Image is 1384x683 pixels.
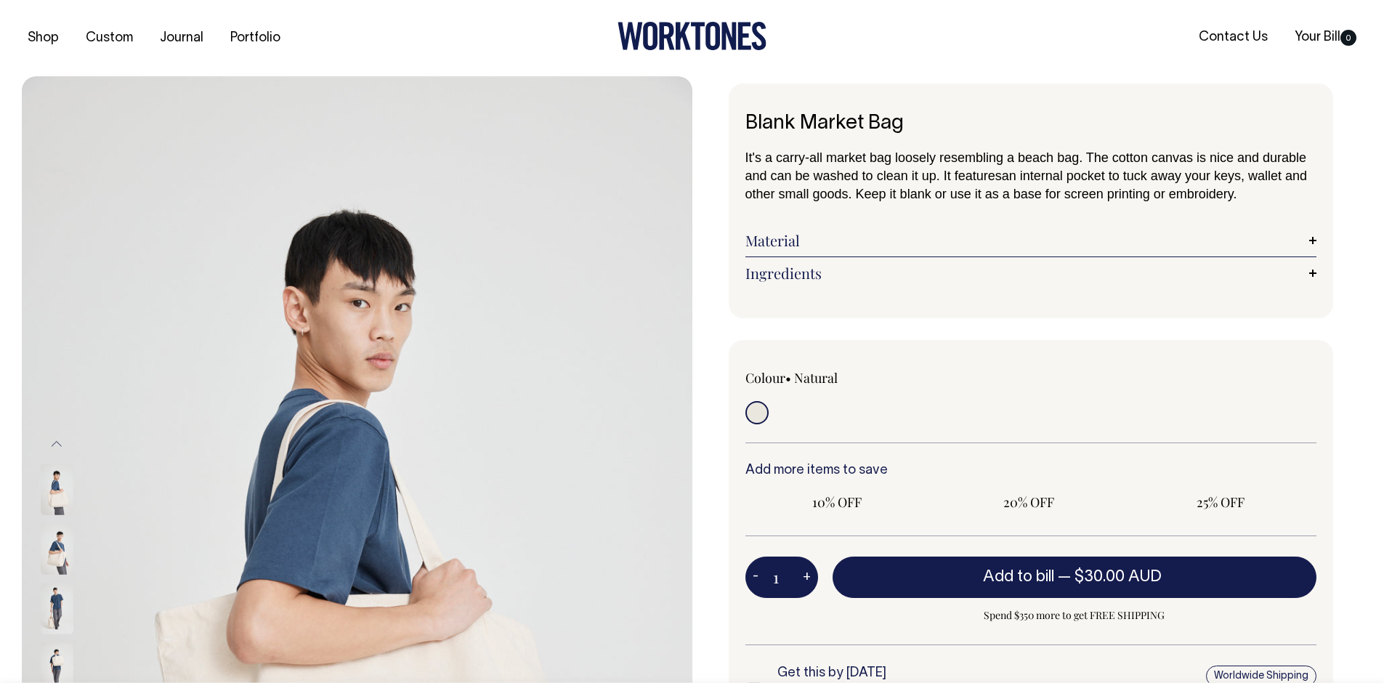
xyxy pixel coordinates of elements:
[794,369,838,387] label: Natural
[745,464,1317,478] h6: Add more items to save
[745,489,928,515] input: 10% OFF
[1289,25,1362,49] a: Your Bill0
[937,489,1120,515] input: 20% OFF
[224,26,286,50] a: Portfolio
[947,169,1002,183] span: t features
[1058,570,1165,584] span: —
[22,26,65,50] a: Shop
[745,150,1307,183] span: It's a carry-all market bag loosely resembling a beach bag. The cotton canvas is nice and durable...
[745,113,1317,135] h1: Blank Market Bag
[745,169,1307,201] span: an internal pocket to tuck away your keys, wallet and other small goods. Keep it blank or use it ...
[753,493,921,511] span: 10% OFF
[41,464,73,515] img: natural
[80,26,139,50] a: Custom
[983,570,1054,584] span: Add to bill
[1340,30,1356,46] span: 0
[745,232,1317,249] a: Material
[785,369,791,387] span: •
[833,557,1317,597] button: Add to bill —$30.00 AUD
[777,666,1058,681] h6: Get this by [DATE]
[745,369,974,387] div: Colour
[1075,570,1162,584] span: $30.00 AUD
[1193,25,1274,49] a: Contact Us
[745,264,1317,282] a: Ingredients
[944,493,1113,511] span: 20% OFF
[1136,493,1305,511] span: 25% OFF
[1129,489,1312,515] input: 25% OFF
[745,563,766,592] button: -
[796,563,818,592] button: +
[41,524,73,575] img: natural
[46,427,68,460] button: Previous
[41,583,73,634] img: natural
[154,26,209,50] a: Journal
[833,607,1317,624] span: Spend $350 more to get FREE SHIPPING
